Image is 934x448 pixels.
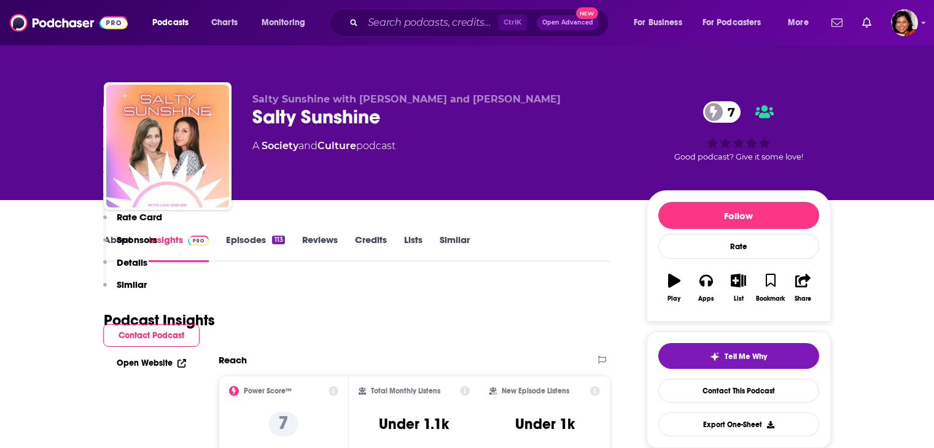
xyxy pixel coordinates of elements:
[117,257,147,268] p: Details
[658,202,819,229] button: Follow
[625,13,698,33] button: open menu
[106,85,229,207] img: Salty Sunshine
[787,266,819,310] button: Share
[117,234,157,245] p: Sponsors
[892,406,922,436] iframe: Intercom live chat
[498,15,527,31] span: Ctrl K
[634,14,682,31] span: For Business
[658,234,819,259] div: Rate
[647,93,831,169] div: 7Good podcast? Give it some love!
[268,412,298,436] p: 7
[103,257,147,279] button: Details
[703,101,741,123] a: 7
[117,358,186,368] a: Open Website
[144,13,204,33] button: open menu
[698,295,714,303] div: Apps
[725,352,767,361] span: Tell Me Why
[252,93,561,105] span: Salty Sunshine with [PERSON_NAME] and [PERSON_NAME]
[355,234,387,262] a: Credits
[690,266,722,310] button: Apps
[755,266,787,310] button: Bookmark
[658,412,819,436] button: Export One-Sheet
[252,139,395,153] div: A podcast
[702,14,761,31] span: For Podcasters
[788,14,809,31] span: More
[576,7,598,19] span: New
[226,234,284,262] a: Episodes113
[658,266,690,310] button: Play
[795,295,811,303] div: Share
[244,387,292,395] h2: Power Score™
[722,266,754,310] button: List
[10,11,128,34] img: Podchaser - Follow, Share and Rate Podcasts
[253,13,321,33] button: open menu
[891,9,918,36] span: Logged in as terelynbc
[117,279,147,290] p: Similar
[272,236,284,244] div: 113
[710,352,720,361] img: tell me why sparkle
[371,387,440,395] h2: Total Monthly Listens
[211,14,238,31] span: Charts
[695,13,779,33] button: open menu
[734,295,744,303] div: List
[302,234,338,262] a: Reviews
[502,387,569,395] h2: New Episode Listens
[298,140,317,152] span: and
[515,415,575,433] h3: Under 1k
[667,295,680,303] div: Play
[674,152,803,161] span: Good podcast? Give it some love!
[262,140,298,152] a: Society
[317,140,356,152] a: Culture
[658,379,819,403] a: Contact This Podcast
[440,234,470,262] a: Similar
[152,14,189,31] span: Podcasts
[537,15,599,30] button: Open AdvancedNew
[341,9,621,37] div: Search podcasts, credits, & more...
[103,234,157,257] button: Sponsors
[404,234,422,262] a: Lists
[779,13,824,33] button: open menu
[262,14,305,31] span: Monitoring
[542,20,593,26] span: Open Advanced
[219,354,247,366] h2: Reach
[203,13,245,33] a: Charts
[827,12,847,33] a: Show notifications dropdown
[103,324,200,347] button: Contact Podcast
[891,9,918,36] img: User Profile
[363,13,498,33] input: Search podcasts, credits, & more...
[891,9,918,36] button: Show profile menu
[715,101,741,123] span: 7
[756,295,785,303] div: Bookmark
[658,343,819,369] button: tell me why sparkleTell Me Why
[857,12,876,33] a: Show notifications dropdown
[379,415,449,433] h3: Under 1.1k
[103,279,147,301] button: Similar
